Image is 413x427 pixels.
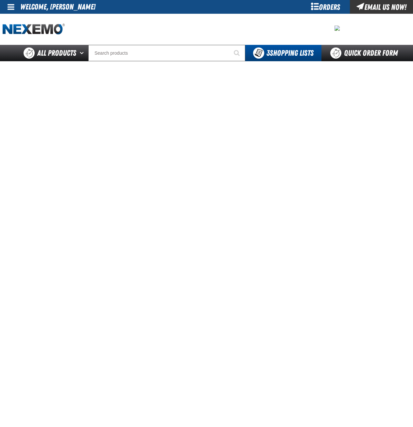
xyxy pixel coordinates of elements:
img: Nexemo logo [3,24,65,35]
a: Quick Order Form [321,45,410,61]
button: You have 3 Shopping Lists. Open to view details [245,45,321,61]
strong: 3 [267,48,270,58]
span: Shopping Lists [267,48,314,58]
img: 08cb5c772975e007c414e40fb9967a9c.jpeg [335,26,340,31]
button: Start Searching [229,45,245,61]
a: Home [3,24,65,35]
span: All Products [37,47,76,59]
input: Search [88,45,245,61]
button: Open All Products pages [77,45,88,61]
